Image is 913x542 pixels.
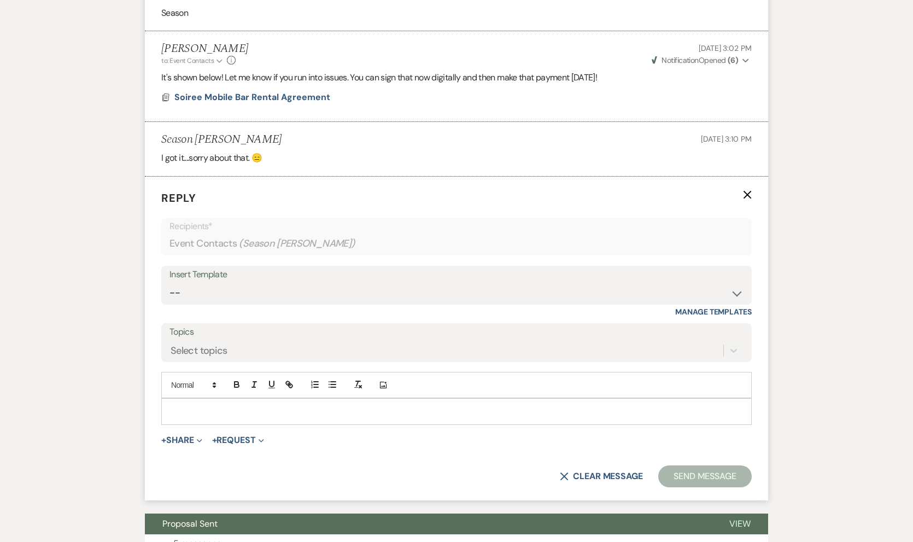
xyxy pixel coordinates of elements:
button: Clear message [560,472,643,481]
div: I got it....sorry about that. 😑 [161,151,752,165]
p: It's shown below! Let me know if you run into issues. You can sign that now digitally and then ma... [161,71,752,85]
strong: ( 6 ) [728,55,738,65]
label: Topics [169,324,744,340]
div: Event Contacts [169,233,744,254]
span: + [161,436,166,445]
a: Manage Templates [675,307,752,317]
button: Soiree Mobile Bar Rental Agreement [174,91,333,104]
button: NotificationOpened (6) [650,55,752,66]
button: Send Message [658,465,752,487]
span: Notification [662,55,698,65]
button: Request [212,436,264,445]
span: Opened [652,55,738,65]
span: to: Event Contacts [161,56,214,65]
span: ( Season [PERSON_NAME] ) [239,236,355,251]
button: Proposal Sent [145,514,712,534]
p: Recipients* [169,219,744,234]
span: + [212,436,217,445]
h5: Season [PERSON_NAME] [161,133,282,147]
button: View [712,514,768,534]
span: [DATE] 3:10 PM [701,134,752,144]
span: Soiree Mobile Bar Rental Agreement [174,91,330,103]
div: Insert Template [169,267,744,283]
span: [DATE] 3:02 PM [699,43,752,53]
span: Proposal Sent [162,518,218,529]
div: Select topics [171,343,227,358]
span: View [729,518,751,529]
button: Share [161,436,202,445]
button: to: Event Contacts [161,56,224,66]
h5: [PERSON_NAME] [161,42,248,56]
span: Reply [161,191,196,205]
